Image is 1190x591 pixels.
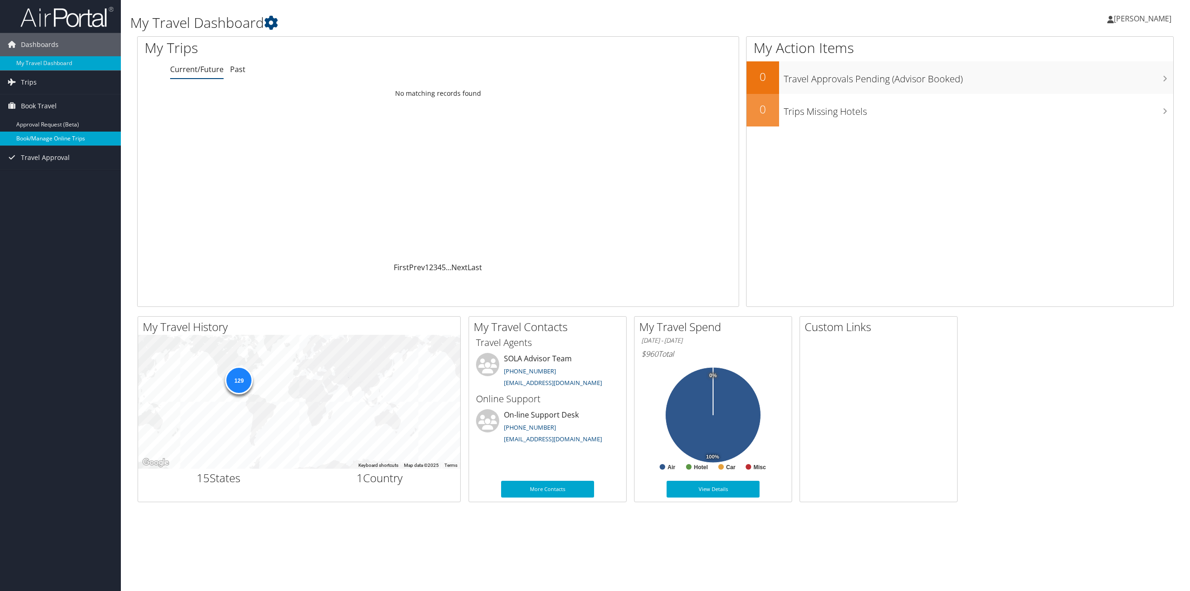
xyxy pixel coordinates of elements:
h3: Travel Approvals Pending (Advisor Booked) [784,68,1173,86]
h3: Online Support [476,392,619,405]
span: $960 [641,349,658,359]
span: Trips [21,71,37,94]
h2: 0 [747,69,779,85]
button: Keyboard shortcuts [358,462,398,469]
div: 129 [225,366,253,394]
text: Car [726,464,735,471]
a: View Details [667,481,760,498]
h3: Travel Agents [476,336,619,349]
h2: Country [306,470,454,486]
h2: 0 [747,101,779,117]
h2: States [145,470,292,486]
span: Travel Approval [21,146,70,169]
h2: My Travel Spend [639,319,792,335]
a: Terms (opens in new tab) [444,463,457,468]
span: Map data ©2025 [404,463,439,468]
a: Prev [409,262,425,272]
span: 1 [357,470,363,485]
h6: Total [641,349,785,359]
span: … [446,262,451,272]
a: 3 [433,262,437,272]
a: First [394,262,409,272]
a: 0Trips Missing Hotels [747,94,1173,126]
a: 0Travel Approvals Pending (Advisor Booked) [747,61,1173,94]
a: Current/Future [170,64,224,74]
a: 2 [429,262,433,272]
span: Dashboards [21,33,59,56]
li: On-line Support Desk [471,409,624,447]
a: [EMAIL_ADDRESS][DOMAIN_NAME] [504,379,602,387]
a: 4 [437,262,442,272]
span: [PERSON_NAME] [1114,13,1171,24]
a: Open this area in Google Maps (opens a new window) [140,457,171,469]
li: SOLA Advisor Team [471,353,624,391]
h1: My Action Items [747,38,1173,58]
span: 15 [197,470,210,485]
h1: My Travel Dashboard [130,13,831,33]
h3: Trips Missing Hotels [784,100,1173,118]
text: Misc [754,464,766,471]
h2: My Travel History [143,319,460,335]
a: Past [230,64,245,74]
img: airportal-logo.png [20,6,113,28]
h1: My Trips [145,38,481,58]
a: 1 [425,262,429,272]
text: Air [668,464,675,471]
td: No matching records found [138,85,739,102]
img: Google [140,457,171,469]
a: [PERSON_NAME] [1107,5,1181,33]
h2: My Travel Contacts [474,319,626,335]
h6: [DATE] - [DATE] [641,336,785,345]
text: Hotel [694,464,708,471]
a: More Contacts [501,481,594,498]
span: Book Travel [21,94,57,118]
h2: Custom Links [805,319,957,335]
a: 5 [442,262,446,272]
a: Last [468,262,482,272]
a: [PHONE_NUMBER] [504,367,556,375]
a: [EMAIL_ADDRESS][DOMAIN_NAME] [504,435,602,443]
tspan: 0% [709,373,717,379]
a: Next [451,262,468,272]
a: [PHONE_NUMBER] [504,423,556,432]
tspan: 100% [706,454,719,460]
